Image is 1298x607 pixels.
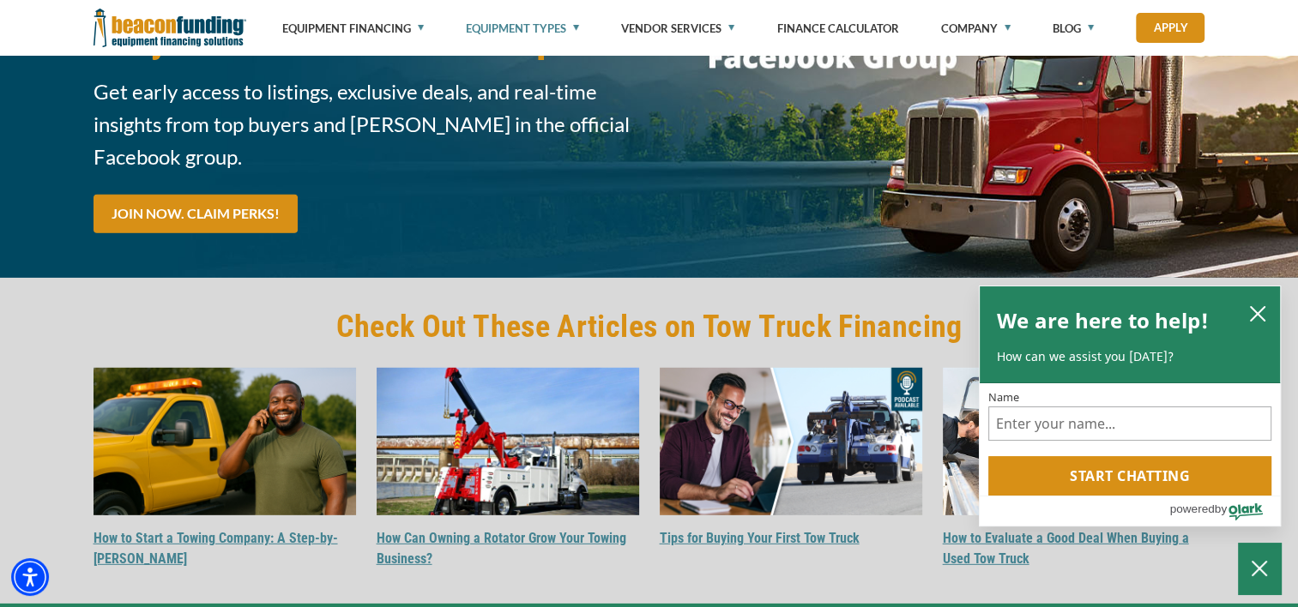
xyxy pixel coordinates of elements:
[377,368,639,515] img: How Can Owning a Rotator Grow Your Towing Business?
[94,195,298,233] a: JOIN NOW. CLAIM PERKS!
[1136,13,1204,43] a: Apply
[943,368,1205,515] img: How to Evaluate a Good Deal When Buying a Used Tow Truck
[1169,496,1280,526] a: Powered by Olark - open in a new tab
[979,285,1281,527] div: olark chatbox
[660,530,860,546] a: Tips for Buying Your First Tow Truck
[1169,498,1214,520] span: powered
[1215,498,1227,520] span: by
[997,303,1209,338] h2: We are here to help!
[1244,301,1271,325] button: close chatbox
[94,368,356,515] img: How to Start a Towing Company: A Step-by-Step Guide
[94,75,639,173] span: Get early access to listings, exclusive deals, and real-time insights from top buyers and [PERSON...
[11,558,49,596] div: Accessibility Menu
[1238,543,1281,594] button: Close Chatbox
[988,406,1271,441] input: Name
[94,312,1205,342] h2: Check Out These Articles on Tow Truck Financing
[377,530,626,567] a: How Can Owning a Rotator Grow Your Towing Business?
[988,392,1271,403] label: Name
[997,348,1263,365] p: How can we assist you [DATE]?
[94,530,338,567] a: How to Start a Towing Company: A Step-by-[PERSON_NAME]
[660,368,922,515] img: Tips for Buying Your First Tow Truck
[988,456,1271,496] button: Start chatting
[943,530,1189,567] a: How to Evaluate a Good Deal When Buying a Used Tow Truck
